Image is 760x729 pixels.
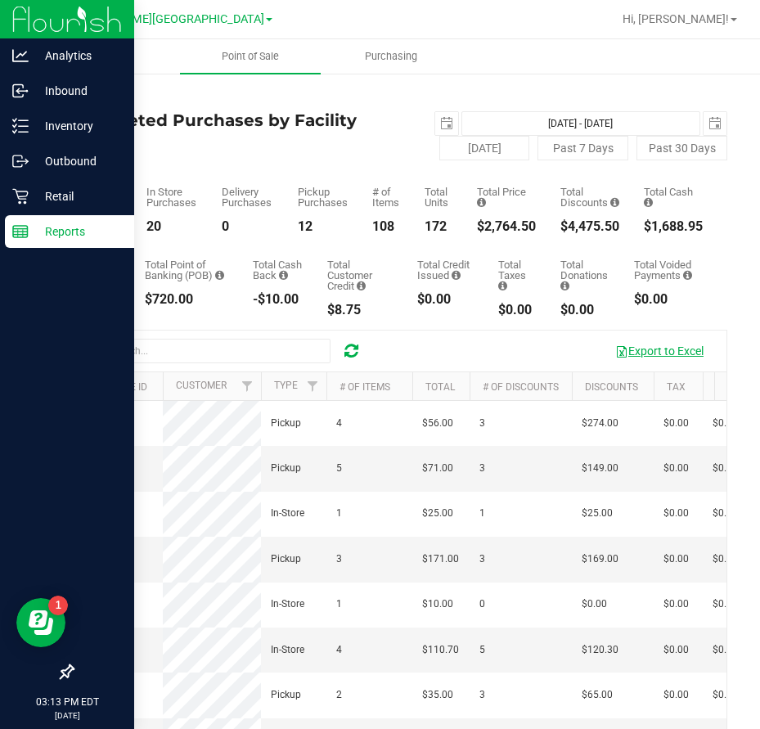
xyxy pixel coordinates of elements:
button: [DATE] [439,136,530,160]
inline-svg: Retail [12,188,29,205]
p: 03:13 PM EDT [7,695,127,709]
i: Sum of all voided payment transaction amounts, excluding tips and transaction fees, for all purch... [683,270,692,281]
span: $274.00 [582,416,618,431]
div: Total Cash [644,187,703,208]
span: 3 [479,461,485,476]
div: Pickup Purchases [298,187,348,208]
span: 1 [479,506,485,521]
span: $0.00 [663,596,689,612]
iframe: Resource center unread badge [48,596,68,615]
span: $0.00 [663,687,689,703]
span: $0.00 [713,551,738,567]
span: $120.30 [582,642,618,658]
span: $25.00 [582,506,613,521]
span: $0.00 [713,642,738,658]
div: Delivery Purchases [222,187,273,208]
span: $0.00 [663,506,689,521]
span: Pickup [271,551,301,567]
span: $10.00 [422,596,453,612]
div: Total Donations [560,259,609,291]
inline-svg: Outbound [12,153,29,169]
span: In-Store [271,642,304,658]
span: $35.00 [422,687,453,703]
a: Point of Sale [180,39,321,74]
i: Sum of the successful, non-voided point-of-banking payment transactions, both via payment termina... [215,270,224,281]
div: $0.00 [417,293,474,306]
a: Filter [234,372,261,400]
i: Sum of all account credit issued for all refunds from returned purchases in the date range. [452,270,461,281]
a: Tax [667,381,686,393]
a: Filter [299,372,326,400]
a: Discounts [585,381,638,393]
span: $169.00 [582,551,618,567]
span: $0.00 [663,551,689,567]
span: select [435,112,458,135]
i: Sum of the cash-back amounts from rounded-up electronic payments for all purchases in the date ra... [279,270,288,281]
div: $2,764.50 [477,220,536,233]
span: $0.00 [713,506,738,521]
span: Pickup [271,416,301,431]
span: 5 [336,461,342,476]
span: Pickup [271,461,301,476]
div: Total Discounts [560,187,619,208]
a: Customer [176,380,227,391]
div: 172 [425,220,452,233]
inline-svg: Reports [12,223,29,240]
div: Total Units [425,187,452,208]
span: 1 [336,596,342,612]
div: 12 [298,220,348,233]
div: Total Price [477,187,536,208]
p: Inbound [29,81,127,101]
span: 1 [336,506,342,521]
p: Analytics [29,46,127,65]
span: 3 [336,551,342,567]
span: In-Store [271,506,304,521]
iframe: Resource center [16,598,65,647]
div: $0.00 [560,304,609,317]
div: $720.00 [145,293,228,306]
div: $0.00 [498,304,536,317]
span: $171.00 [422,551,459,567]
p: [DATE] [7,709,127,722]
div: 20 [146,220,197,233]
span: $149.00 [582,461,618,476]
span: 4 [336,642,342,658]
span: $0.00 [663,461,689,476]
p: Inventory [29,116,127,136]
span: $0.00 [713,596,738,612]
i: Sum of the total prices of all purchases in the date range. [477,197,486,208]
input: Search... [85,339,331,363]
i: Sum of the total taxes for all purchases in the date range. [498,281,507,291]
inline-svg: Inbound [12,83,29,99]
span: $0.00 [713,416,738,431]
span: $0.00 [582,596,607,612]
span: $0.00 [713,461,738,476]
div: Total Taxes [498,259,536,291]
inline-svg: Analytics [12,47,29,64]
span: $110.70 [422,642,459,658]
p: Outbound [29,151,127,171]
span: $0.00 [663,642,689,658]
span: $56.00 [422,416,453,431]
div: In Store Purchases [146,187,197,208]
div: Total Cash Back [253,259,304,281]
div: $4,475.50 [560,220,619,233]
i: Sum of all round-up-to-next-dollar total price adjustments for all purchases in the date range. [560,281,569,291]
span: Hi, [PERSON_NAME]! [623,12,729,25]
div: Total Credit Issued [417,259,474,281]
p: Reports [29,222,127,241]
span: 3 [479,551,485,567]
span: $25.00 [422,506,453,521]
inline-svg: Inventory [12,118,29,134]
p: Retail [29,187,127,206]
a: Total [425,381,455,393]
button: Past 30 Days [636,136,727,160]
button: Export to Excel [605,337,714,365]
span: Purchasing [343,49,439,64]
span: Pickup [271,687,301,703]
span: 3 [479,687,485,703]
div: Total Voided Payments [634,259,703,281]
span: 3 [479,416,485,431]
i: Sum of the successful, non-voided cash payment transactions for all purchases in the date range. ... [644,197,653,208]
